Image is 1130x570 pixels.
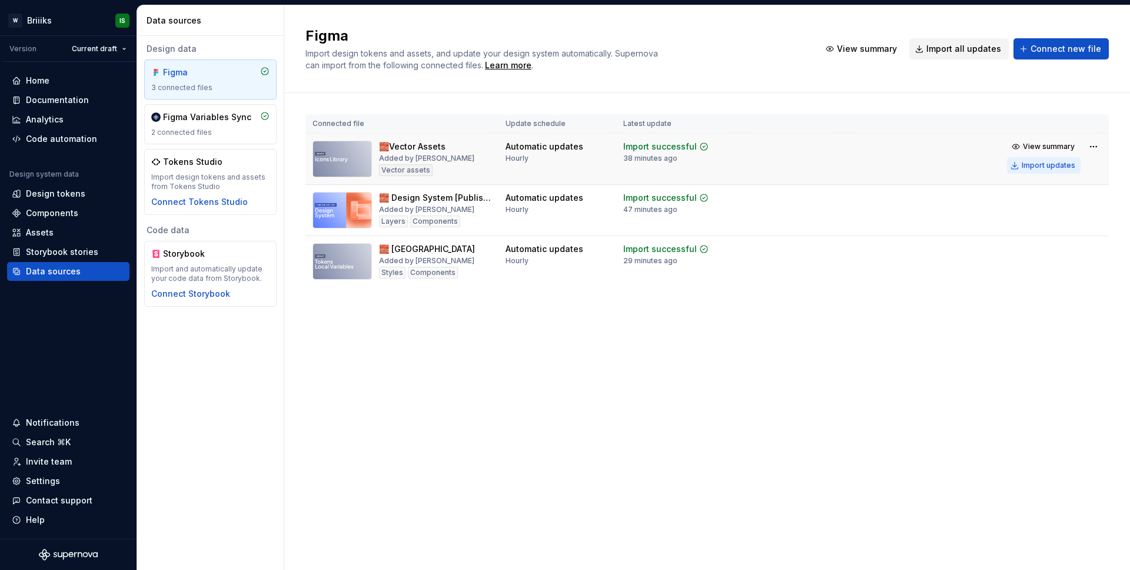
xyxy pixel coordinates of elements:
button: Import updates [1007,208,1081,225]
div: Invite team [26,456,72,468]
a: Learn more [485,59,531,71]
div: Import successful [623,192,697,204]
div: Vector assets [379,164,433,176]
a: Design tokens [7,184,129,203]
a: Documentation [7,91,129,110]
div: Notifications [26,417,79,429]
button: Notifications [7,413,129,432]
span: Connect new file [1031,43,1101,55]
span: View summary [837,43,897,55]
a: Figma3 connected files [144,59,277,100]
span: View summary [1023,142,1075,151]
button: Help [7,511,129,529]
button: Import updates [1007,157,1081,174]
button: View summary [1007,241,1081,257]
button: Connect new file [1013,38,1109,59]
button: Search ⌘K [7,433,129,452]
div: 38 minutes ago [623,154,677,163]
h2: Figma [305,26,806,45]
div: Briiiks [27,15,52,26]
div: Components [408,267,458,279]
div: Hourly [506,154,529,163]
div: Automatic updates [506,243,583,255]
button: Current draft [67,41,132,57]
div: Documentation [26,94,89,106]
button: Contact support [7,491,129,510]
a: Components [7,204,129,223]
span: Current draft [72,44,117,54]
span: Import all updates [926,43,1001,55]
div: Import updates [1022,161,1075,170]
div: Search ⌘K [26,436,71,448]
a: Invite team [7,452,129,471]
div: Code automation [26,133,97,145]
div: Import updates [1022,263,1075,273]
div: Tokens Studio [163,156,222,168]
div: 3 connected files [151,83,270,92]
div: Help [26,514,45,526]
div: W [8,14,22,28]
a: Code automation [7,130,129,148]
div: Automatic updates [506,141,583,153]
div: Figma Variables Sync [163,111,251,123]
a: Storybook stories [7,243,129,261]
button: Connect Tokens Studio [151,196,248,208]
div: Analytics [26,114,64,125]
th: Connected file [305,114,498,134]
div: Added by [PERSON_NAME] [379,154,474,163]
span: Import design tokens and assets, and update your design system automatically. Supernova can impor... [305,48,660,70]
a: Figma Variables Sync2 connected files [144,104,277,144]
div: 47 minutes ago [623,205,677,214]
a: StorybookImport and automatically update your code data from Storybook.Connect Storybook [144,241,277,307]
div: Figma [163,67,220,78]
div: Import successful [623,243,697,255]
div: Settings [26,475,60,487]
button: Import all updates [909,38,1009,59]
div: Storybook stories [26,246,98,258]
a: Analytics [7,110,129,129]
div: Components [410,216,460,227]
div: Version [9,44,36,54]
div: 🧱 Design System [Published] [379,192,491,204]
button: View summary [1007,190,1081,206]
svg: Supernova Logo [39,549,98,561]
span: View summary [1023,244,1075,254]
div: 🧱Vector Assets [379,141,446,153]
div: Layers [379,216,408,227]
div: Design data [144,43,277,55]
div: Import successful [623,141,697,153]
a: Tokens StudioImport design tokens and assets from Tokens StudioConnect Tokens Studio [144,149,277,215]
div: Design tokens [26,188,85,200]
div: Styles [379,267,406,279]
div: 2 connected files [151,128,270,137]
div: Hourly [506,205,529,214]
button: Connect Storybook [151,288,230,300]
div: Hourly [506,256,529,266]
div: Automatic updates [506,192,583,204]
span: View summary [1023,193,1075,203]
a: Data sources [7,262,129,281]
div: Import updates [1022,212,1075,221]
th: Update schedule [498,114,616,134]
div: Import design tokens and assets from Tokens Studio [151,173,270,191]
a: Home [7,71,129,90]
button: View summary [1007,138,1081,155]
div: Code data [144,224,277,236]
div: Import and automatically update your code data from Storybook. [151,264,270,283]
div: Components [26,207,78,219]
div: IS [119,16,125,25]
div: 29 minutes ago [623,256,677,266]
button: View summary [820,38,905,59]
a: Assets [7,223,129,242]
div: Contact support [26,495,92,506]
div: Home [26,75,49,87]
div: 🧱 [GEOGRAPHIC_DATA] [379,243,475,255]
div: Added by [PERSON_NAME] [379,205,474,214]
div: Data sources [26,266,81,277]
div: Design system data [9,170,79,179]
th: Latest update [616,114,739,134]
button: Import updates [1007,260,1081,276]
